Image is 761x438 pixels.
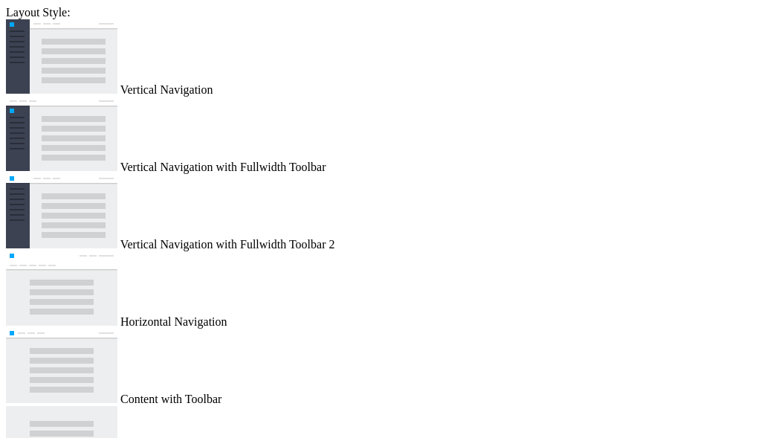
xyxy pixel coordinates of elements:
span: Vertical Navigation with Fullwidth Toolbar [120,161,326,173]
span: Vertical Navigation with Fullwidth Toolbar 2 [120,238,335,251]
span: Vertical Navigation [120,83,213,96]
img: vertical-nav-with-full-toolbar.jpg [6,97,117,171]
md-radio-button: Content with Toolbar [6,329,755,406]
md-radio-button: Horizontal Navigation [6,251,755,329]
span: Content with Toolbar [120,393,221,405]
div: Layout Style: [6,6,755,19]
md-radio-button: Vertical Navigation [6,19,755,97]
img: vertical-nav.jpg [6,19,117,94]
md-radio-button: Vertical Navigation with Fullwidth Toolbar [6,97,755,174]
md-radio-button: Vertical Navigation with Fullwidth Toolbar 2 [6,174,755,251]
img: vertical-nav-with-full-toolbar-2.jpg [6,174,117,248]
img: content-with-toolbar.jpg [6,329,117,403]
span: Horizontal Navigation [120,315,227,328]
img: horizontal-nav.jpg [6,251,117,326]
